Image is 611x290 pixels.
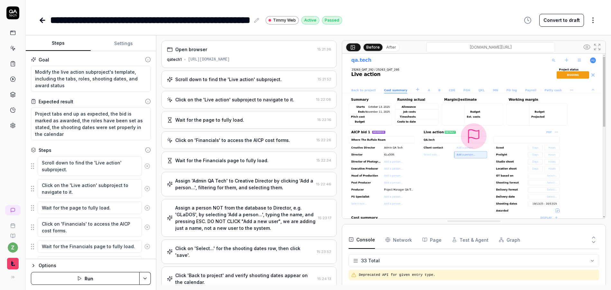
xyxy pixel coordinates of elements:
div: Suggestions [31,256,151,276]
div: Passed [322,16,342,24]
button: Graph [499,231,520,249]
pre: Deprecated API for given entry type. [359,272,597,278]
button: Settings [91,36,156,51]
a: Documentation [3,228,23,239]
button: Before [363,43,382,51]
button: Open in full screen [592,42,602,52]
time: 15:22:34 [316,158,331,163]
button: Convert to draft [539,14,584,27]
div: Click 'Back to project' and verify shooting dates appear on the calendar. [175,272,315,285]
div: Wait for the Financials page to fully load. [175,157,269,164]
span: Timmy Web [273,17,296,23]
div: Click on 'Select...' for the shooting dates row, then click 'save'. [175,245,314,258]
div: [URL][DOMAIN_NAME] [188,57,230,62]
button: Remove step [142,182,153,195]
button: Timmy Logo [3,253,23,271]
time: 15:23:52 [317,249,331,254]
div: Open browser [175,46,207,53]
img: Timmy Logo [7,258,19,269]
button: Options [31,262,151,269]
a: Book a call with us [3,218,23,228]
button: Steps [26,36,91,51]
button: Remove step [142,221,153,234]
div: Suggestions [31,217,151,237]
img: Screenshot [342,54,606,219]
div: Suggestions [31,240,151,253]
div: Suggestions [31,156,151,176]
button: Test & Agent [452,231,488,249]
div: Expected result [39,98,73,105]
div: qatech1 [167,57,182,62]
button: Network [385,231,412,249]
time: 15:22:26 [316,138,331,142]
time: 15:22:46 [316,182,331,186]
div: Goal [39,56,49,63]
div: Click on the 'Live action' subproject to navigate to it. [175,96,294,103]
button: z [8,242,18,253]
button: Page [422,231,442,249]
button: View version history [520,14,535,27]
button: Remove step [142,160,153,173]
div: Steps [39,147,51,154]
div: Wait for the page to fully load. [175,117,244,123]
button: Run [31,272,140,285]
button: Remove step [142,201,153,214]
div: Suggestions [31,201,151,215]
button: Console [349,231,375,249]
div: Active [301,16,319,24]
time: 15:22:16 [317,117,331,122]
div: Click on 'Financials' to access the AICP cost forms. [175,137,290,144]
a: Timmy Web [266,16,299,24]
div: Options [39,262,151,269]
div: Suggestions [31,179,151,199]
time: 15:21:36 [317,47,331,51]
time: 15:23:17 [318,216,331,220]
a: New conversation [5,205,21,215]
time: 15:24:13 [317,276,331,281]
time: 15:22:08 [316,97,331,102]
div: Assign a person NOT from the database to Director, e.g. 'GLaDOS', by selecting 'Add a person...',... [175,204,315,231]
time: 15:21:52 [318,77,331,81]
button: After [384,44,399,51]
button: Show all interative elements [582,42,592,52]
button: Remove step [142,240,153,253]
div: Assign 'Admin QA Tech' to Creative Director by clicking 'Add a person...', filtering for them, an... [175,177,314,191]
div: Scroll down to find the 'Live action' subproject. [175,76,282,83]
